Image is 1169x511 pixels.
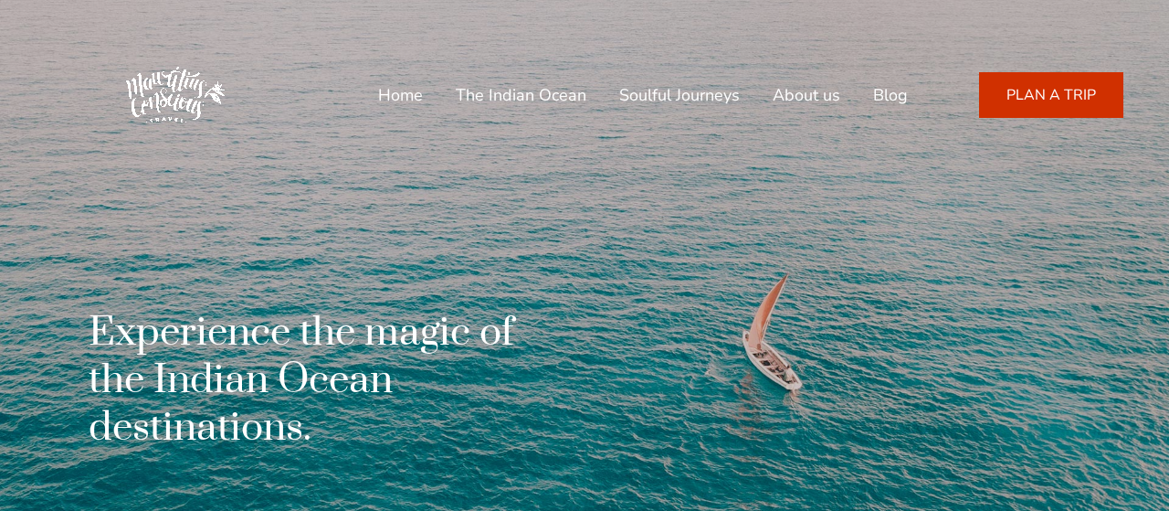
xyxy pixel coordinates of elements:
a: The Indian Ocean [456,73,586,117]
h1: Experience the magic of the Indian Ocean destinations. [89,309,542,452]
a: Blog [873,73,908,117]
a: Soulful Journeys [619,73,740,117]
a: About us [773,73,840,117]
a: PLAN A TRIP [979,72,1123,118]
a: Home [378,73,423,117]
